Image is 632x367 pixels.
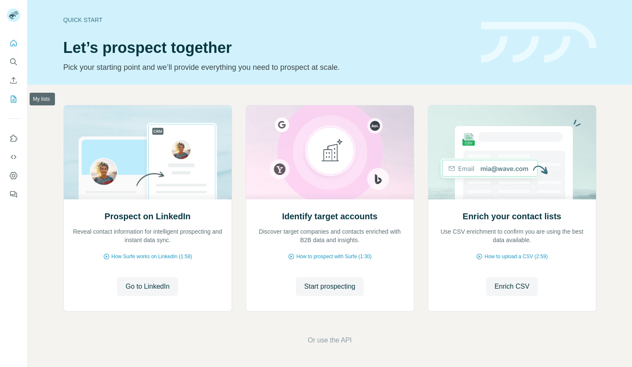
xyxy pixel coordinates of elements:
[117,277,178,296] button: Go to LinkedIn
[63,61,471,73] p: Pick your starting point and we’ll provide everything you need to prospect at scale.
[104,210,190,222] h2: Prospect on LinkedIn
[481,22,596,63] img: banner
[495,281,530,292] span: Enrich CSV
[296,277,364,296] button: Start prospecting
[246,105,414,199] img: Identify target accounts
[308,335,352,345] button: Or use the API
[126,281,170,292] span: Go to LinkedIn
[484,253,547,260] span: How to upload a CSV (2:59)
[63,39,471,56] h1: Let’s prospect together
[7,36,20,51] button: Quick start
[462,210,561,222] h2: Enrich your contact lists
[7,187,20,202] button: Feedback
[7,91,20,107] button: My lists
[428,105,596,199] img: Enrich your contact lists
[7,131,20,146] button: Use Surfe on LinkedIn
[63,105,232,199] img: Prospect on LinkedIn
[437,227,588,244] p: Use CSV enrichment to confirm you are using the best data available.
[72,227,223,244] p: Reveal contact information for intelligent prospecting and instant data sync.
[254,227,405,244] p: Discover target companies and contacts enriched with B2B data and insights.
[7,73,20,88] button: Enrich CSV
[7,149,20,165] button: Use Surfe API
[63,16,471,24] div: Quick start
[7,168,20,183] button: Dashboard
[112,253,192,260] span: How Surfe works on LinkedIn (1:58)
[296,253,372,260] span: How to prospect with Surfe (1:30)
[486,277,538,296] button: Enrich CSV
[7,54,20,69] button: Search
[304,281,356,292] span: Start prospecting
[282,210,378,222] h2: Identify target accounts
